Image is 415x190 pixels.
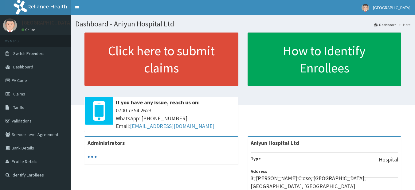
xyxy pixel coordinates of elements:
[251,174,398,190] p: 3, [PERSON_NAME] Close, [GEOGRAPHIC_DATA], [GEOGRAPHIC_DATA], [GEOGRAPHIC_DATA]
[88,139,125,146] b: Administrators
[251,156,261,161] b: Type
[75,20,410,28] h1: Dashboard - Aniyun Hospital Ltd
[13,105,24,110] span: Tariffs
[22,28,36,32] a: Online
[397,22,410,27] li: Here
[362,4,369,12] img: User Image
[13,51,45,56] span: Switch Providers
[251,139,299,146] strong: Aniyun Hospital Ltd
[251,169,267,174] b: Address
[373,5,410,10] span: [GEOGRAPHIC_DATA]
[130,122,214,130] a: [EMAIL_ADDRESS][DOMAIN_NAME]
[13,64,33,70] span: Dashboard
[379,156,398,164] p: Hospital
[116,107,235,130] span: 0700 7354 2623 WhatsApp: [PHONE_NUMBER] Email:
[374,22,397,27] a: Dashboard
[22,20,72,25] p: [GEOGRAPHIC_DATA]
[84,33,238,86] a: Click here to submit claims
[116,99,200,106] b: If you have any issue, reach us on:
[3,18,17,32] img: User Image
[88,152,97,161] svg: audio-loading
[13,91,25,97] span: Claims
[248,33,401,86] a: How to Identify Enrollees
